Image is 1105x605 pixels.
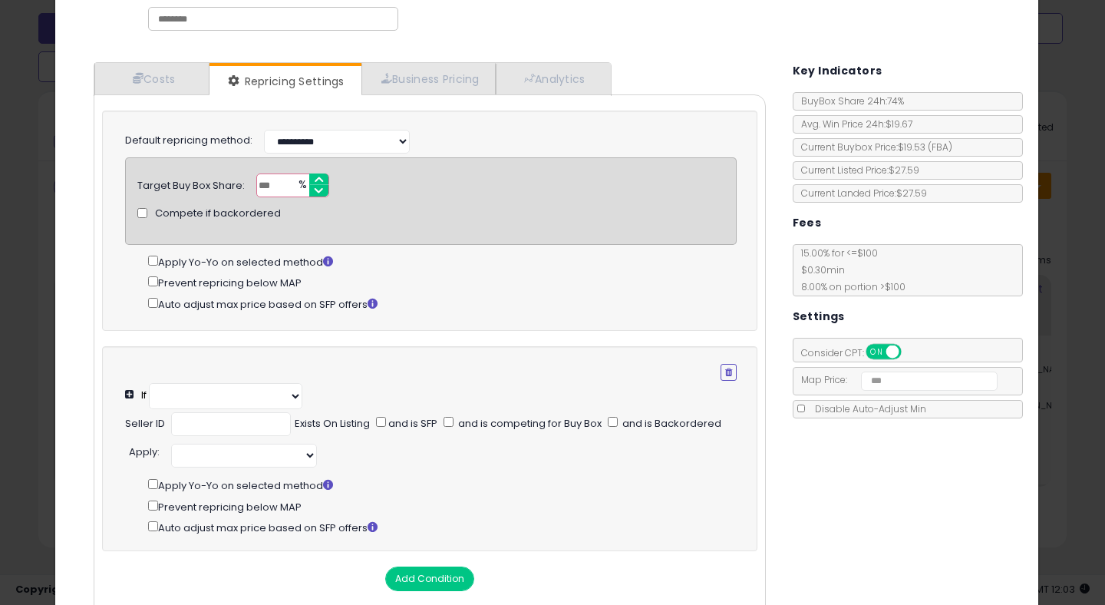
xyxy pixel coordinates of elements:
span: OFF [899,345,923,359]
span: Consider CPT: [793,346,922,359]
span: % [289,174,314,197]
span: $19.53 [898,141,952,154]
a: Repricing Settings [209,66,360,97]
div: Prevent repricing below MAP [148,498,749,515]
span: 8.00 % on portion > $100 [793,280,905,293]
a: Costs [94,63,209,94]
span: Current Landed Price: $27.59 [793,187,927,200]
h5: Settings [793,307,845,326]
span: Apply [129,445,157,459]
span: Avg. Win Price 24h: $19.67 [793,117,912,131]
div: Apply Yo-Yo on selected method [148,253,737,270]
span: ( FBA ) [928,141,952,154]
span: Current Buybox Price: [793,141,952,154]
span: $0.30 min [793,263,845,276]
i: Remove Condition [725,368,732,377]
div: Auto adjust max price based on SFP offers [148,518,749,536]
div: Exists On Listing [295,417,370,431]
span: Current Listed Price: $27.59 [793,164,919,177]
span: 15.00 % for <= $100 [793,246,905,293]
div: Prevent repricing below MAP [148,273,737,291]
span: and is SFP [386,416,437,431]
div: : [129,440,160,460]
a: Analytics [496,63,609,94]
span: BuyBox Share 24h: 74% [793,94,904,107]
span: and is Backordered [620,416,721,431]
div: Apply Yo-Yo on selected method [148,476,749,494]
div: Seller ID [125,417,165,431]
span: and is competing for Buy Box [456,416,602,431]
a: Business Pricing [361,63,496,94]
span: Map Price: [793,373,998,386]
h5: Fees [793,213,822,233]
span: Compete if backordered [155,207,281,221]
button: Add Condition [385,567,474,591]
div: Target Buy Box Share: [137,174,245,193]
span: Disable Auto-Adjust Min [807,402,926,415]
h5: Key Indicators [793,61,882,81]
span: ON [867,345,886,359]
div: Auto adjust max price based on SFP offers [148,295,737,312]
label: Default repricing method: [125,134,252,148]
